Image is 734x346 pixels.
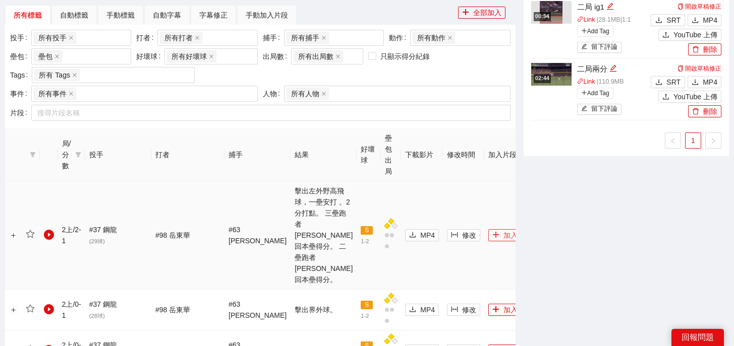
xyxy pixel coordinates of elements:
[673,29,717,40] span: YouTube 上傳
[291,181,357,290] td: 擊出左外野高飛球，一壘安打 。2分打點。 三壘跑者[PERSON_NAME]回本壘得分。 二壘跑者[PERSON_NAME]回本壘得分。
[321,35,326,40] span: close
[540,1,562,24] img: 06890001-f603-49cd-8851-fe78642fa0ab.jpg
[291,88,319,99] span: 所有人物
[89,226,117,245] span: # 37 鋼龍
[389,30,410,46] label: 動作
[405,229,439,241] button: downloadMP4
[577,104,622,115] button: edit留下評論
[658,91,721,103] button: uploadYouTube 上傳
[577,26,613,37] span: Add Tag
[10,48,31,64] label: 壘包
[606,3,614,10] span: edit
[655,79,662,87] span: download
[577,42,622,53] button: edit留下評論
[671,329,724,346] div: 回報問題
[577,63,648,75] div: 二局兩分
[298,51,333,62] span: 所有出局數
[151,128,224,181] th: 打者
[710,138,716,144] span: right
[417,32,445,43] span: 所有動作
[10,67,32,83] label: Tags
[488,229,522,241] button: plus加入
[153,10,181,21] div: 自動字幕
[458,7,505,19] button: plus全部加入
[420,304,435,315] span: MP4
[665,132,681,149] button: left
[670,138,676,144] span: left
[28,152,38,158] span: filter
[263,30,284,46] label: 捕手
[688,14,721,26] button: downloadMP4
[106,10,135,21] div: 手動標籤
[164,32,193,43] span: 所有打者
[30,152,36,158] span: filter
[209,54,214,59] span: close
[577,77,648,87] p: | 110.9 MB
[705,132,721,149] button: right
[673,91,717,102] span: YouTube 上傳
[14,10,42,21] div: 所有標籤
[263,86,284,102] label: 人物
[666,77,681,88] span: SRT
[703,15,717,26] span: MP4
[609,63,617,75] div: 編輯
[361,313,369,319] span: 1 - 2
[665,132,681,149] li: 上一頁
[72,73,77,78] span: close
[534,74,551,83] div: 02:44
[447,35,453,40] span: close
[488,304,522,316] button: plus加入
[443,128,484,181] th: 修改時間
[451,306,458,314] span: column-width
[291,290,357,330] td: 擊出界外球。
[666,15,681,26] span: SRT
[10,105,31,121] label: 片段
[581,105,588,113] span: edit
[39,70,70,81] span: 所有 Tags
[658,29,721,41] button: uploadYouTube 上傳
[376,51,434,62] span: 只顯示得分紀錄
[10,306,18,314] button: 展開行
[155,231,190,239] span: # 98 岳東華
[677,3,721,10] a: 開啟草稿修正
[199,10,228,21] div: 字幕修正
[85,128,151,181] th: 投手
[484,128,526,181] th: 加入片段
[136,30,157,46] label: 打者
[75,152,81,158] span: filter
[229,226,287,245] span: # 63 [PERSON_NAME]
[361,238,369,244] span: 1 - 2
[692,79,699,87] span: download
[531,63,572,86] img: c2c334f7-dbd4-4f83-abb2-abf6b5487038.jpg
[492,306,499,314] span: plus
[581,43,588,51] span: edit
[89,300,117,319] span: # 37 鋼龍
[534,12,551,21] div: 00:54
[263,48,291,64] label: 出局數
[577,78,584,85] span: link
[294,50,343,62] span: 所有出局數
[229,300,287,319] span: # 63 [PERSON_NAME]
[451,231,458,239] span: column-width
[462,304,476,315] span: 修改
[34,50,62,62] span: 壘包
[401,128,443,181] th: 下載影片
[688,105,721,117] button: delete刪除
[44,304,54,314] span: play-circle
[10,232,18,240] button: 展開行
[577,1,648,13] div: 二局 ig1
[577,15,648,25] p: | 28.1 MB | 1:1
[38,51,52,62] span: 壘包
[688,43,721,55] button: delete刪除
[38,32,67,43] span: 所有投手
[10,86,31,102] label: 事件
[655,17,662,25] span: download
[321,91,326,96] span: close
[409,231,416,239] span: download
[60,10,88,21] div: 自動標籤
[224,128,291,181] th: 捕手
[686,133,701,148] a: 1
[361,301,373,310] span: S
[677,4,684,10] span: copy
[677,65,721,72] a: 開啟草稿修正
